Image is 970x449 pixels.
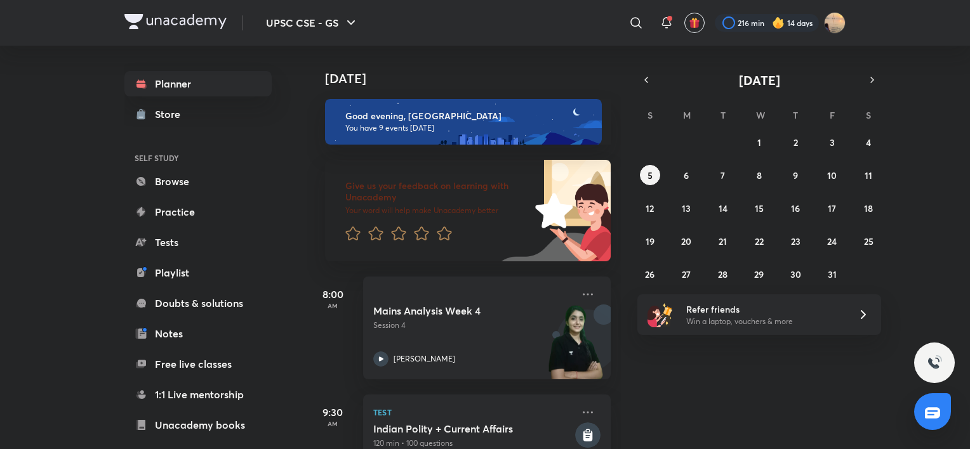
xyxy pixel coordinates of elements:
[682,268,691,280] abbr: October 27, 2025
[373,438,573,449] p: 120 min • 100 questions
[345,110,590,122] h6: Good evening, [GEOGRAPHIC_DATA]
[124,260,272,285] a: Playlist
[757,136,761,148] abbr: October 1, 2025
[655,71,863,89] button: [DATE]
[124,71,272,96] a: Planner
[124,14,227,32] a: Company Logo
[307,405,358,420] h5: 9:30
[345,205,531,216] p: Your word will help make Unacademy better
[640,264,660,284] button: October 26, 2025
[785,264,806,284] button: October 30, 2025
[124,412,272,438] a: Unacademy books
[755,202,764,214] abbr: October 15, 2025
[684,13,705,33] button: avatar
[648,302,673,327] img: referral
[864,202,873,214] abbr: October 18, 2025
[749,198,769,218] button: October 15, 2025
[822,264,842,284] button: October 31, 2025
[713,165,733,185] button: October 7, 2025
[307,420,358,427] p: AM
[541,304,611,392] img: unacademy
[686,316,842,327] p: Win a laptop, vouchers & more
[721,109,726,121] abbr: Tuesday
[258,10,366,36] button: UPSC CSE - GS
[793,169,798,181] abbr: October 9, 2025
[822,165,842,185] button: October 10, 2025
[757,169,762,181] abbr: October 8, 2025
[373,405,573,420] p: Test
[689,17,700,29] img: avatar
[866,136,871,148] abbr: October 4, 2025
[713,198,733,218] button: October 14, 2025
[785,132,806,152] button: October 2, 2025
[772,16,785,29] img: streak
[791,202,800,214] abbr: October 16, 2025
[927,355,942,370] img: ttu
[755,235,764,247] abbr: October 22, 2025
[124,230,272,255] a: Tests
[373,320,573,331] p: Session 4
[645,268,654,280] abbr: October 26, 2025
[749,264,769,284] button: October 29, 2025
[858,198,879,218] button: October 18, 2025
[719,235,727,247] abbr: October 21, 2025
[858,231,879,251] button: October 25, 2025
[830,136,835,148] abbr: October 3, 2025
[124,351,272,377] a: Free live classes
[721,169,725,181] abbr: October 7, 2025
[640,165,660,185] button: October 5, 2025
[785,198,806,218] button: October 16, 2025
[646,235,654,247] abbr: October 19, 2025
[307,302,358,309] p: AM
[648,169,653,181] abbr: October 5, 2025
[492,160,611,261] img: feedback_image
[124,321,272,346] a: Notes
[124,101,272,127] a: Store
[827,169,837,181] abbr: October 10, 2025
[325,99,602,145] img: evening
[345,180,531,203] h6: Give us your feedback on learning with Unacademy
[155,107,188,122] div: Store
[749,165,769,185] button: October 8, 2025
[828,202,836,214] abbr: October 17, 2025
[756,109,765,121] abbr: Wednesday
[828,268,837,280] abbr: October 31, 2025
[686,303,842,316] h6: Refer friends
[373,422,573,435] h5: Indian Polity + Current Affairs
[865,169,872,181] abbr: October 11, 2025
[739,72,780,89] span: [DATE]
[718,268,727,280] abbr: October 28, 2025
[713,264,733,284] button: October 28, 2025
[683,109,691,121] abbr: Monday
[640,198,660,218] button: October 12, 2025
[307,287,358,302] h5: 8:00
[124,169,272,194] a: Browse
[681,235,691,247] abbr: October 20, 2025
[373,304,531,317] h5: Mains Analysis Week 4
[676,165,696,185] button: October 6, 2025
[822,132,842,152] button: October 3, 2025
[676,264,696,284] button: October 27, 2025
[794,136,798,148] abbr: October 2, 2025
[858,165,879,185] button: October 11, 2025
[830,109,835,121] abbr: Friday
[866,109,871,121] abbr: Saturday
[858,132,879,152] button: October 4, 2025
[785,231,806,251] button: October 23, 2025
[682,202,691,214] abbr: October 13, 2025
[124,199,272,224] a: Practice
[676,198,696,218] button: October 13, 2025
[791,235,801,247] abbr: October 23, 2025
[754,268,764,280] abbr: October 29, 2025
[640,231,660,251] button: October 19, 2025
[864,235,874,247] abbr: October 25, 2025
[684,169,689,181] abbr: October 6, 2025
[749,132,769,152] button: October 1, 2025
[785,165,806,185] button: October 9, 2025
[124,14,227,29] img: Company Logo
[345,123,590,133] p: You have 9 events [DATE]
[793,109,798,121] abbr: Thursday
[713,231,733,251] button: October 21, 2025
[822,198,842,218] button: October 17, 2025
[827,235,837,247] abbr: October 24, 2025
